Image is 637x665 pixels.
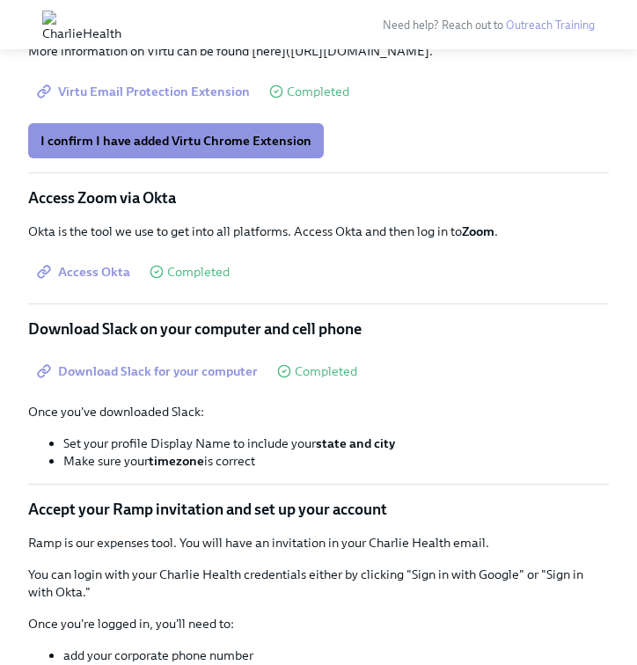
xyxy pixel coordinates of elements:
[28,534,609,552] p: Ramp is our expenses tool. You will have an invitation in your Charlie Health email.
[28,42,609,60] p: More information on Virtu can be found [here]([URL][DOMAIN_NAME].
[167,266,230,279] span: Completed
[63,647,609,664] li: add your corporate phone number
[40,362,258,380] span: Download Slack for your computer
[316,435,395,451] strong: state and city
[506,18,595,32] a: Outreach Training
[28,223,609,240] p: Okta is the tool we use to get into all platforms. Access Okta and then log in to .
[42,11,121,39] img: CharlieHealth
[462,223,494,239] strong: Zoom
[28,254,143,289] a: Access Okta
[40,263,130,281] span: Access Okta
[28,123,324,158] button: I confirm I have added Virtu Chrome Extension
[28,318,609,340] p: Download Slack on your computer and cell phone
[149,453,204,469] strong: timezone
[28,615,609,632] p: Once you're logged in, you'll need to:
[295,365,357,378] span: Completed
[383,18,595,32] span: Need help? Reach out to
[63,452,609,470] li: Make sure your is correct
[63,435,609,452] li: Set your profile Display Name to include your
[28,354,270,389] a: Download Slack for your computer
[28,499,609,520] p: Accept your Ramp invitation and set up your account
[28,566,609,601] p: You can login with your Charlie Health credentials either by clicking "Sign in with Google" or "S...
[40,83,250,100] span: Virtu Email Protection Extension
[40,132,311,150] span: I confirm I have added Virtu Chrome Extension
[28,74,262,109] a: Virtu Email Protection Extension
[28,403,609,420] p: Once you've downloaded Slack:
[287,85,349,99] span: Completed
[28,187,609,208] p: Access Zoom via Okta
